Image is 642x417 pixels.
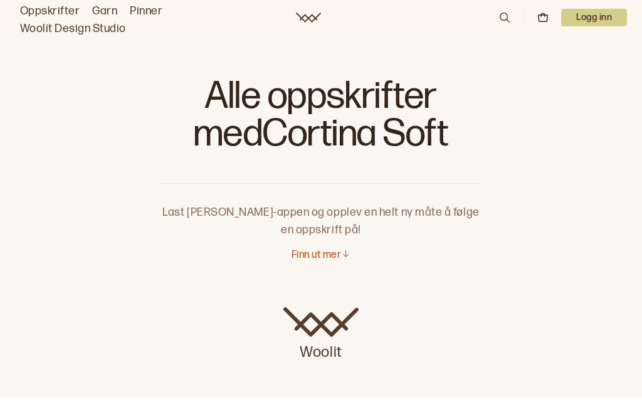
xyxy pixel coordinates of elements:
a: Oppskrifter [20,3,80,20]
p: Last [PERSON_NAME]-appen og opplev en helt ny måte å følge en oppskrift på! [160,184,481,239]
p: Logg inn [561,9,627,26]
h1: Alle oppskrifter med Cortina Soft [160,75,481,163]
a: Garn [92,3,117,20]
p: Woolit [283,337,359,362]
a: Woolit Design Studio [20,20,126,38]
button: User dropdown [561,9,627,26]
button: Finn ut mer [292,249,350,262]
a: Woolit [296,13,321,23]
img: Woolit [283,307,359,337]
a: Pinner [130,3,162,20]
a: Woolit [283,307,359,362]
p: Finn ut mer [292,249,341,262]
